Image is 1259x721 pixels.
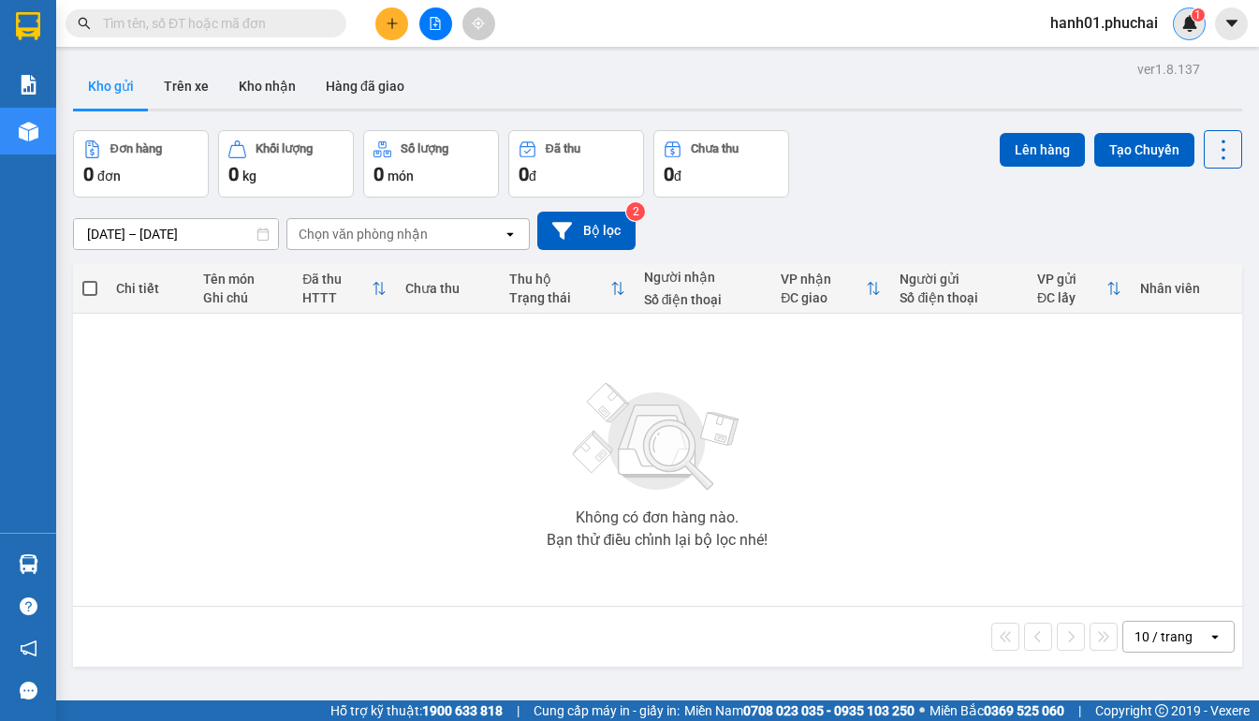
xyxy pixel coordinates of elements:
span: Hỗ trợ kỹ thuật: [330,700,503,721]
span: đ [529,169,536,184]
div: Đã thu [546,142,580,155]
div: 10 / trang [1135,627,1193,646]
span: file-add [429,17,442,30]
span: 0 [519,163,529,185]
button: Chưa thu0đ [653,130,789,198]
div: Số điện thoại [644,292,763,307]
span: ⚪️ [919,707,925,714]
th: Toggle SortBy [500,264,635,314]
img: warehouse-icon [19,554,38,574]
div: Chi tiết [116,281,184,296]
div: Không có đơn hàng nào. [576,510,739,525]
div: Đã thu [302,272,372,287]
button: Kho nhận [224,64,311,109]
button: file-add [419,7,452,40]
div: Chưa thu [405,281,490,296]
sup: 1 [1192,8,1205,22]
span: | [517,700,520,721]
span: aim [472,17,485,30]
div: Số điện thoại [900,290,1018,305]
img: icon-new-feature [1181,15,1198,32]
sup: 2 [626,202,645,221]
span: copyright [1155,704,1168,717]
span: search [78,17,91,30]
div: ĐC lấy [1037,290,1106,305]
button: Đơn hàng0đơn [73,130,209,198]
span: kg [242,169,256,184]
div: Khối lượng [256,142,313,155]
button: Đã thu0đ [508,130,644,198]
img: solution-icon [19,75,38,95]
input: Select a date range. [74,219,278,249]
div: Người nhận [644,270,763,285]
span: caret-down [1223,15,1240,32]
strong: 0708 023 035 - 0935 103 250 [743,703,915,718]
img: warehouse-icon [19,122,38,141]
button: aim [462,7,495,40]
div: ĐC giao [781,290,866,305]
span: món [388,169,414,184]
div: Trạng thái [509,290,610,305]
div: Thu hộ [509,272,610,287]
div: Đơn hàng [110,142,162,155]
span: 1 [1194,8,1201,22]
strong: 1900 633 818 [422,703,503,718]
div: ver 1.8.137 [1137,59,1200,80]
span: Miền Nam [684,700,915,721]
div: Số lượng [401,142,448,155]
th: Toggle SortBy [771,264,890,314]
span: plus [386,17,399,30]
div: VP nhận [781,272,866,287]
span: notification [20,640,37,657]
strong: 0369 525 060 [984,703,1064,718]
button: caret-down [1215,7,1248,40]
input: Tìm tên, số ĐT hoặc mã đơn [103,13,324,34]
div: Người gửi [900,272,1018,287]
span: 0 [228,163,239,185]
button: Lên hàng [1000,133,1085,167]
span: 0 [664,163,674,185]
span: question-circle [20,597,37,615]
button: Trên xe [149,64,224,109]
div: Ghi chú [203,290,284,305]
button: Khối lượng0kg [218,130,354,198]
div: Bạn thử điều chỉnh lại bộ lọc nhé! [547,533,768,548]
th: Toggle SortBy [293,264,396,314]
img: svg+xml;base64,PHN2ZyBjbGFzcz0ibGlzdC1wbHVnX19zdmciIHhtbG5zPSJodHRwOi8vd3d3LnczLm9yZy8yMDAwL3N2Zy... [564,372,751,503]
svg: open [503,227,518,242]
span: Miền Bắc [930,700,1064,721]
span: hanh01.phuchai [1035,11,1173,35]
button: Kho gửi [73,64,149,109]
svg: open [1208,629,1222,644]
button: Số lượng0món [363,130,499,198]
span: message [20,682,37,699]
div: Nhân viên [1140,281,1233,296]
span: Cung cấp máy in - giấy in: [534,700,680,721]
span: 0 [373,163,384,185]
span: | [1078,700,1081,721]
button: Tạo Chuyến [1094,133,1194,167]
button: Hàng đã giao [311,64,419,109]
div: Tên món [203,272,284,287]
th: Toggle SortBy [1028,264,1131,314]
div: Chưa thu [691,142,739,155]
span: 0 [83,163,94,185]
img: logo-vxr [16,12,40,40]
button: Bộ lọc [537,212,636,250]
div: HTTT [302,290,372,305]
div: VP gửi [1037,272,1106,287]
button: plus [375,7,408,40]
span: đơn [97,169,121,184]
span: đ [674,169,681,184]
div: Chọn văn phòng nhận [299,225,428,243]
